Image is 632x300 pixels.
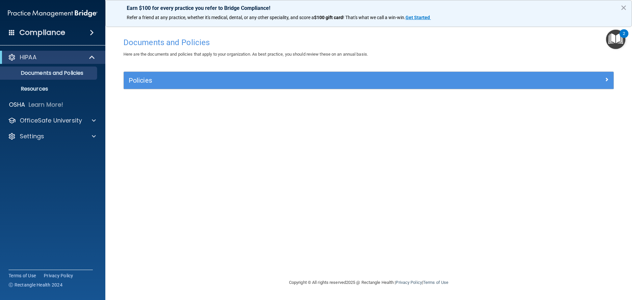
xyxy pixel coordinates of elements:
[423,280,448,285] a: Terms of Use
[396,280,422,285] a: Privacy Policy
[4,70,94,76] p: Documents and Policies
[406,15,431,20] a: Get Started
[123,52,368,57] span: Here are the documents and policies that apply to your organization. As best practice, you should...
[127,5,611,11] p: Earn $100 for every practice you refer to Bridge Compliance!
[20,132,44,140] p: Settings
[44,272,73,279] a: Privacy Policy
[8,7,97,20] img: PMB logo
[620,2,627,13] button: Close
[127,15,314,20] span: Refer a friend at any practice, whether it's medical, dental, or any other speciality, and score a
[129,77,486,84] h5: Policies
[8,117,96,124] a: OfficeSafe University
[19,28,65,37] h4: Compliance
[4,86,94,92] p: Resources
[20,53,37,61] p: HIPAA
[123,38,614,47] h4: Documents and Policies
[406,15,430,20] strong: Get Started
[29,101,64,109] p: Learn More!
[9,272,36,279] a: Terms of Use
[314,15,343,20] strong: $100 gift card
[9,282,63,288] span: Ⓒ Rectangle Health 2024
[606,30,625,49] button: Open Resource Center, 2 new notifications
[623,34,625,42] div: 2
[8,132,96,140] a: Settings
[343,15,406,20] span: ! That's what we call a win-win.
[249,272,489,293] div: Copyright © All rights reserved 2025 @ Rectangle Health | |
[8,53,95,61] a: HIPAA
[129,75,609,86] a: Policies
[20,117,82,124] p: OfficeSafe University
[9,101,25,109] p: OSHA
